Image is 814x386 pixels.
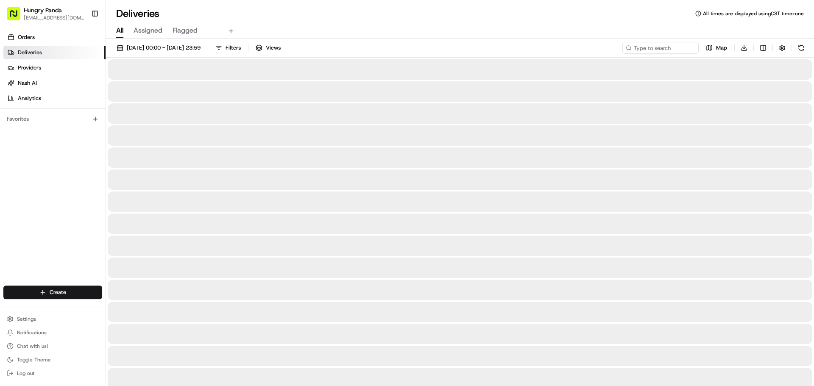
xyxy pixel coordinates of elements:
span: Orders [18,33,35,41]
input: Type to search [622,42,699,54]
button: Settings [3,313,102,325]
button: Map [702,42,731,54]
span: Map [716,44,727,52]
span: Nash AI [18,79,37,87]
span: Views [266,44,281,52]
span: Filters [226,44,241,52]
button: Refresh [795,42,807,54]
span: Log out [17,370,34,377]
button: Create [3,286,102,299]
a: Analytics [3,92,106,105]
span: Providers [18,64,41,72]
a: Deliveries [3,46,106,59]
span: Chat with us! [17,343,48,350]
button: Filters [212,42,245,54]
span: Flagged [173,25,198,36]
button: Log out [3,367,102,379]
span: Deliveries [18,49,42,56]
button: [DATE] 00:00 - [DATE] 23:59 [113,42,204,54]
button: Hungry Panda [24,6,62,14]
a: Orders [3,31,106,44]
div: Favorites [3,112,102,126]
button: Views [252,42,284,54]
span: Create [50,289,66,296]
span: Settings [17,316,36,322]
span: Assigned [134,25,162,36]
span: [DATE] 00:00 - [DATE] 23:59 [127,44,201,52]
a: Nash AI [3,76,106,90]
button: [EMAIL_ADDRESS][DOMAIN_NAME] [24,14,84,21]
button: Hungry Panda[EMAIL_ADDRESS][DOMAIN_NAME] [3,3,88,24]
span: Toggle Theme [17,356,51,363]
span: Notifications [17,329,47,336]
span: All [116,25,123,36]
h1: Deliveries [116,7,159,20]
span: All times are displayed using CST timezone [703,10,804,17]
button: Notifications [3,327,102,339]
button: Chat with us! [3,340,102,352]
a: Providers [3,61,106,75]
span: Analytics [18,94,41,102]
button: Toggle Theme [3,354,102,366]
